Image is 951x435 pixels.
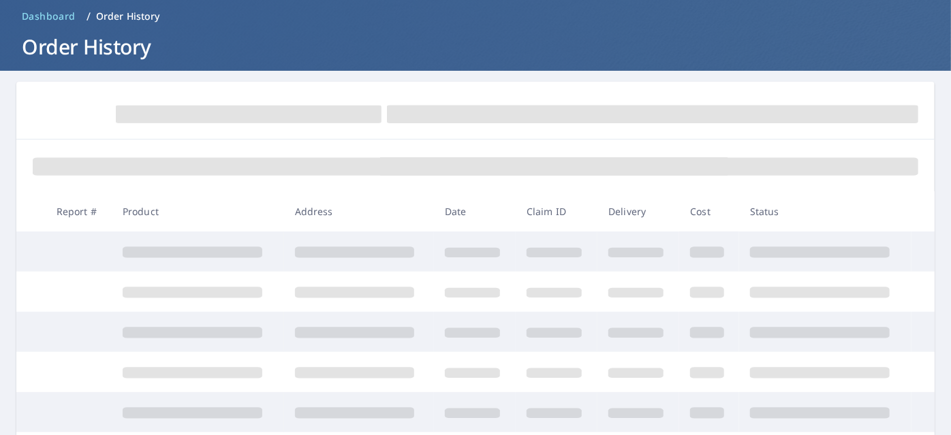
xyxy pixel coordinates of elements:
[434,191,516,231] th: Date
[284,191,434,231] th: Address
[96,10,160,23] p: Order History
[22,10,76,23] span: Dashboard
[16,5,81,27] a: Dashboard
[16,5,935,27] nav: breadcrumb
[46,191,112,231] th: Report #
[87,8,91,25] li: /
[112,191,284,231] th: Product
[679,191,738,231] th: Cost
[516,191,597,231] th: Claim ID
[16,33,935,61] h1: Order History
[597,191,679,231] th: Delivery
[739,191,911,231] th: Status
